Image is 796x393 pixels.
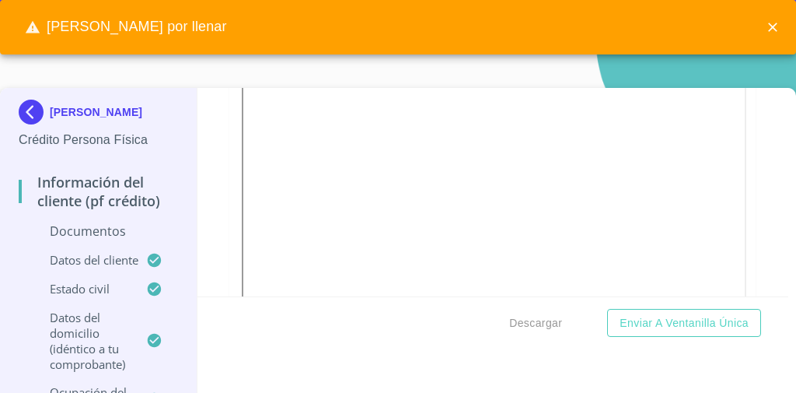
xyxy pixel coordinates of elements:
[12,11,239,44] span: [PERSON_NAME] por llenar
[19,223,178,240] p: Documentos
[620,314,749,333] span: Enviar a Ventanilla única
[607,309,761,338] button: Enviar a Ventanilla única
[19,173,178,210] p: Información del cliente (PF crédito)
[503,309,568,338] button: Descargar
[19,131,178,149] p: Crédito Persona Física
[19,281,146,297] p: Estado Civil
[19,100,50,125] img: Docupass spot blue
[19,310,146,372] p: Datos del domicilio (idéntico a tu comprobante)
[756,10,790,44] button: close
[19,252,146,268] p: Datos del cliente
[509,314,562,333] span: Descargar
[19,100,178,131] div: [PERSON_NAME]
[50,106,142,118] p: [PERSON_NAME]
